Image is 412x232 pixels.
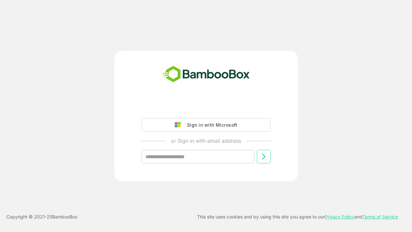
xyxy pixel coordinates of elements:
p: This site uses cookies and by using this site you agree to our and [197,213,398,221]
div: Sign in with Microsoft [184,121,237,129]
button: Sign in with Microsoft [142,118,270,132]
img: google [175,122,184,128]
a: Terms of Service [362,214,398,219]
p: or Sign in with email address [171,137,241,145]
img: bamboobox [159,64,253,85]
p: Copyright © 2021- 25 BambooBox [6,213,78,221]
a: Privacy Policy [325,214,354,219]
